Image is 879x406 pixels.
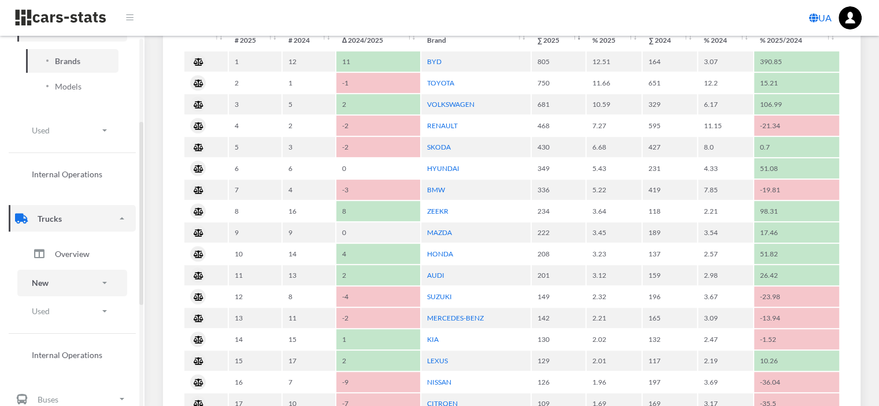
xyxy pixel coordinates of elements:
[427,207,448,215] a: ZEEKR
[754,137,839,157] td: 0.7
[55,55,80,67] span: Brands
[532,94,585,114] td: 681
[427,314,484,322] a: MERCEDES-BENZ
[587,351,641,371] td: 2.01
[32,275,49,290] p: New
[587,201,641,221] td: 3.64
[754,244,839,264] td: 51.82
[283,158,335,178] td: 6
[754,286,839,307] td: -23.98
[532,222,585,243] td: 222
[283,308,335,328] td: 11
[427,378,451,386] a: NISSAN
[336,265,420,285] td: 2
[643,244,696,264] td: 137
[643,116,696,136] td: 595
[804,6,836,29] a: UA
[754,372,839,392] td: -36.04
[283,329,335,349] td: 15
[643,30,696,50] th: ∑&nbsp;2024: activate to sort column ascending
[17,270,127,296] a: New
[32,123,50,137] p: Used
[532,308,585,328] td: 142
[698,116,753,136] td: 11.15
[336,351,420,371] td: 2
[587,308,641,328] td: 2.21
[229,351,281,371] td: 15
[532,180,585,200] td: 336
[532,286,585,307] td: 149
[32,349,102,361] span: Internal Operations
[754,116,839,136] td: -21.34
[336,158,420,178] td: 0
[17,162,127,186] a: Internal Operations
[698,329,753,349] td: 2.47
[754,308,839,328] td: -13.94
[55,248,90,260] span: Overview
[754,265,839,285] td: 26.42
[587,286,641,307] td: 2.32
[643,308,696,328] td: 165
[38,211,62,226] p: Trucks
[643,158,696,178] td: 231
[336,30,420,50] th: Δ&nbsp;2024/2025: activate to sort column ascending
[229,201,281,221] td: 8
[698,286,753,307] td: 3.67
[184,30,228,50] th: : activate to sort column ascending
[643,222,696,243] td: 189
[643,351,696,371] td: 117
[587,116,641,136] td: 7.27
[283,73,335,93] td: 1
[229,137,281,157] td: 5
[427,185,445,194] a: BMW
[229,73,281,93] td: 2
[336,329,420,349] td: 1
[427,292,452,301] a: SUZUKI
[643,180,696,200] td: 419
[754,51,839,72] td: 390.85
[283,244,335,264] td: 14
[283,116,335,136] td: 2
[283,51,335,72] td: 12
[587,73,641,93] td: 11.66
[754,201,839,221] td: 98.31
[532,265,585,285] td: 201
[587,222,641,243] td: 3.45
[283,94,335,114] td: 5
[698,51,753,72] td: 3.07
[336,51,420,72] td: 11
[643,137,696,157] td: 427
[229,308,281,328] td: 13
[698,351,753,371] td: 2.19
[587,265,641,285] td: 3.12
[427,249,453,258] a: HONDA
[229,180,281,200] td: 7
[229,116,281,136] td: 4
[336,308,420,328] td: -2
[427,335,439,344] a: KIA
[32,168,102,180] span: Internal Operations
[587,158,641,178] td: 5.43
[698,94,753,114] td: 6.17
[283,201,335,221] td: 16
[698,265,753,285] td: 2.98
[754,94,839,114] td: 106.99
[336,73,420,93] td: -1
[229,372,281,392] td: 16
[698,30,753,50] th: %&nbsp;2024: activate to sort column ascending
[427,356,448,365] a: LEXUS
[17,343,127,367] a: Internal Operations
[14,9,107,27] img: navbar brand
[336,286,420,307] td: -4
[9,205,136,232] a: Trucks
[427,143,451,151] a: SKODA
[698,372,753,392] td: 3.69
[532,372,585,392] td: 126
[17,239,127,268] a: Overview
[532,201,585,221] td: 234
[587,137,641,157] td: 6.68
[229,244,281,264] td: 10
[587,329,641,349] td: 2.02
[336,201,420,221] td: 8
[532,158,585,178] td: 349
